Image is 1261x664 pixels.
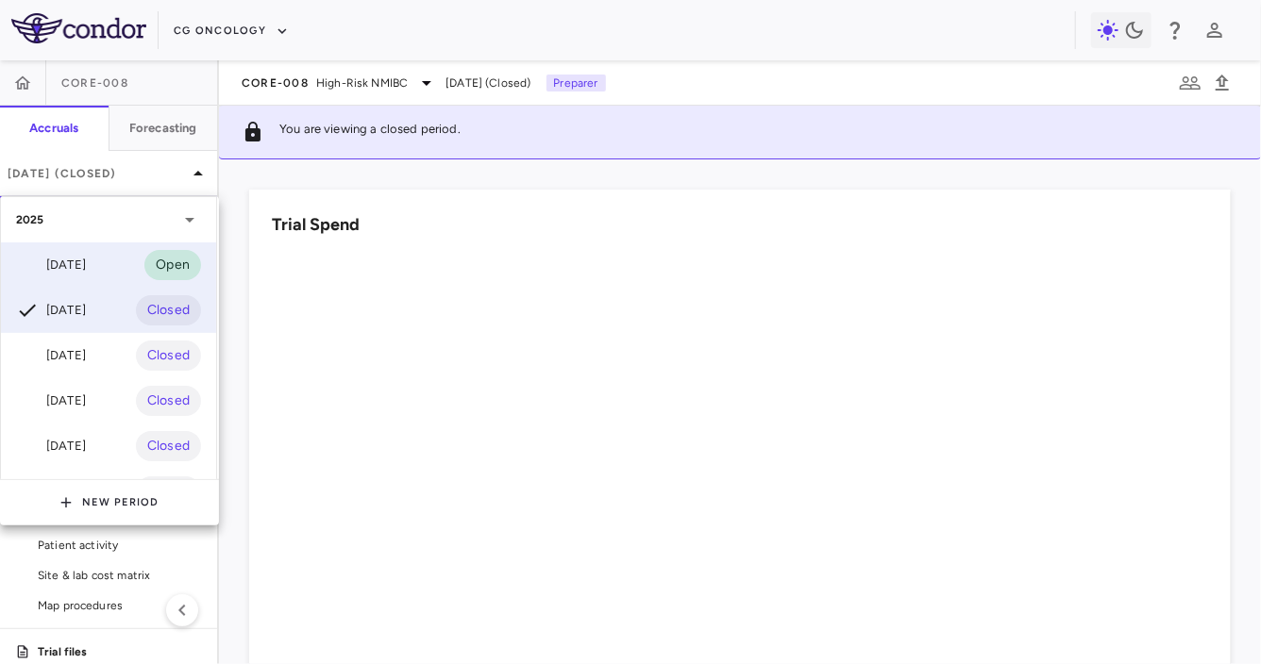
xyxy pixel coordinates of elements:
div: [DATE] [16,254,86,276]
p: 2025 [16,211,44,228]
span: Closed [136,390,201,411]
div: [DATE] [16,390,86,412]
div: 2025 [1,197,216,242]
span: Closed [136,436,201,456]
span: Closed [136,345,201,366]
button: New Period [59,488,160,518]
div: [DATE] [16,435,86,457]
span: Closed [136,300,201,321]
div: [DATE] [16,344,86,367]
div: [DATE] [16,299,86,322]
span: Open [144,255,201,275]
